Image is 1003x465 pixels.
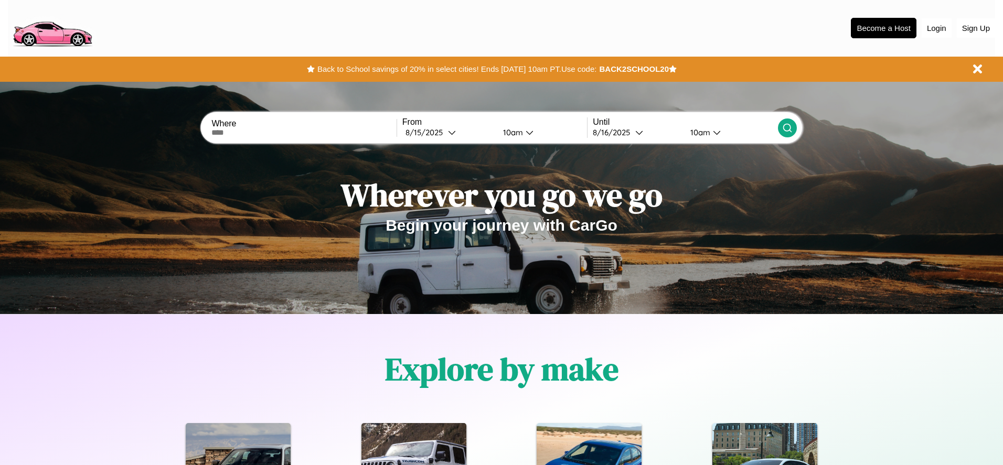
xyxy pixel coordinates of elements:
b: BACK2SCHOOL20 [599,64,669,73]
button: Back to School savings of 20% in select cities! Ends [DATE] 10am PT.Use code: [315,62,599,77]
button: 8/15/2025 [402,127,495,138]
div: 10am [498,127,526,137]
div: 8 / 15 / 2025 [406,127,448,137]
img: logo [8,5,97,49]
div: 8 / 16 / 2025 [593,127,635,137]
button: Sign Up [957,18,995,38]
button: 10am [682,127,777,138]
button: 10am [495,127,587,138]
button: Login [922,18,952,38]
label: From [402,117,587,127]
label: Until [593,117,777,127]
h1: Explore by make [385,348,618,391]
label: Where [211,119,396,128]
div: 10am [685,127,713,137]
button: Become a Host [851,18,916,38]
